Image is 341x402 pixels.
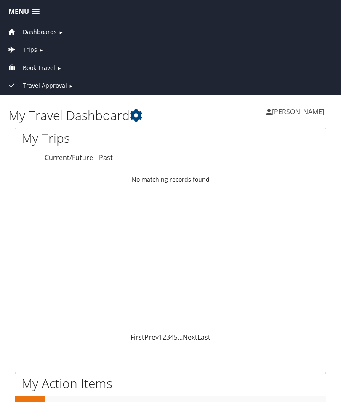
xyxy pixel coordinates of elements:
[183,332,197,342] a: Next
[170,332,174,342] a: 4
[15,375,326,392] h1: My Action Items
[174,332,178,342] a: 5
[159,332,163,342] a: 1
[6,46,37,54] a: Trips
[99,153,113,162] a: Past
[266,99,333,124] a: [PERSON_NAME]
[23,45,37,54] span: Trips
[163,332,166,342] a: 2
[15,172,326,187] td: No matching records found
[69,83,73,89] span: ►
[8,8,29,16] span: Menu
[6,28,57,36] a: Dashboards
[23,63,55,72] span: Book Travel
[197,332,210,342] a: Last
[59,29,63,35] span: ►
[178,332,183,342] span: …
[272,107,324,116] span: [PERSON_NAME]
[6,81,67,89] a: Travel Approval
[131,332,144,342] a: First
[6,64,55,72] a: Book Travel
[4,5,44,19] a: Menu
[144,332,159,342] a: Prev
[166,332,170,342] a: 3
[8,107,170,124] h1: My Travel Dashboard
[23,27,57,37] span: Dashboards
[57,65,61,71] span: ►
[23,81,67,90] span: Travel Approval
[21,129,164,147] h1: My Trips
[45,153,93,162] a: Current/Future
[39,47,43,53] span: ►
